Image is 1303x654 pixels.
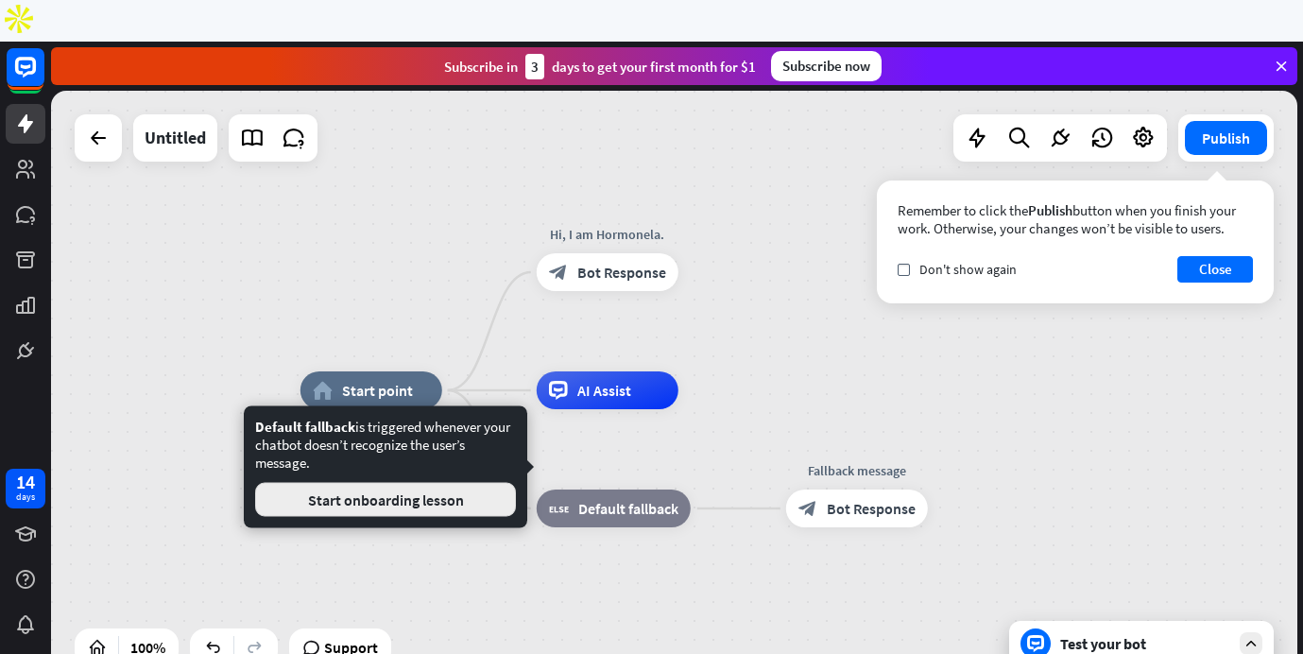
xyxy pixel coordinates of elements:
[525,54,544,79] div: 3
[771,51,882,81] div: Subscribe now
[798,499,817,518] i: block_bot_response
[772,461,942,480] div: Fallback message
[827,499,916,518] span: Bot Response
[578,499,678,518] span: Default fallback
[577,263,666,282] span: Bot Response
[255,483,516,517] button: Start onboarding lesson
[6,469,45,508] a: 14 days
[255,418,516,517] div: is triggered whenever your chatbot doesn’t recognize the user’s message.
[16,473,35,491] div: 14
[313,381,333,400] i: home_2
[577,381,631,400] span: AI Assist
[919,261,1017,278] span: Don't show again
[1185,121,1267,155] button: Publish
[15,8,72,64] button: Open LiveChat chat widget
[1028,201,1072,219] span: Publish
[523,225,693,244] div: Hi, I am Hormonela.
[255,418,355,436] span: Default fallback
[444,54,756,79] div: Subscribe in days to get your first month for $1
[145,114,206,162] div: Untitled
[16,491,35,504] div: days
[549,263,568,282] i: block_bot_response
[1060,634,1230,653] div: Test your bot
[898,201,1253,237] div: Remember to click the button when you finish your work. Otherwise, your changes won’t be visible ...
[1177,256,1253,283] button: Close
[549,499,569,518] i: block_fallback
[342,381,413,400] span: Start point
